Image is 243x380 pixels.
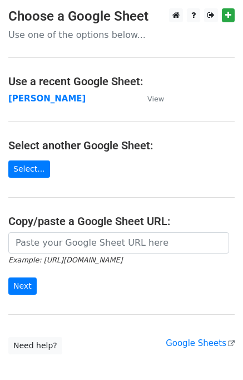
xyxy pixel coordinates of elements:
a: Select... [8,160,50,178]
a: Google Sheets [166,338,235,348]
a: View [136,94,164,104]
h4: Use a recent Google Sheet: [8,75,235,88]
h4: Copy/paste a Google Sheet URL: [8,215,235,228]
a: [PERSON_NAME] [8,94,86,104]
input: Paste your Google Sheet URL here [8,232,229,254]
h4: Select another Google Sheet: [8,139,235,152]
h3: Choose a Google Sheet [8,8,235,25]
input: Next [8,277,37,295]
a: Need help? [8,337,62,354]
small: View [147,95,164,103]
small: Example: [URL][DOMAIN_NAME] [8,256,122,264]
p: Use one of the options below... [8,29,235,41]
